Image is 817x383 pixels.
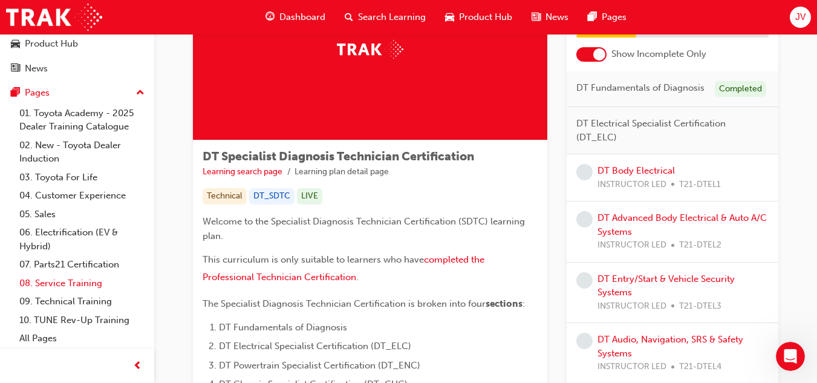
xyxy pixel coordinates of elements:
[602,10,627,24] span: Pages
[522,5,578,30] a: news-iconNews
[578,5,636,30] a: pages-iconPages
[203,166,282,177] a: Learning search page
[279,10,325,24] span: Dashboard
[679,360,721,374] span: T21-DTEL4
[219,341,411,352] span: DT Electrical Specialist Certification (DT_ELC)
[576,272,593,289] span: learningRecordVerb_NONE-icon
[25,62,48,76] div: News
[597,300,666,313] span: INSTRUCTOR LED
[597,212,767,237] a: DT Advanced Body Electrical & Auto A/C Systems
[133,359,142,374] span: prev-icon
[203,188,247,205] div: Technical
[576,117,759,144] span: DT Electrical Specialist Certification (DT_ELC)
[203,298,486,309] span: The Specialist Diagnosis Technician Certification is broken into four
[297,188,322,205] div: LIVE
[15,274,149,293] a: 08. Service Training
[532,10,541,25] span: news-icon
[445,10,454,25] span: car-icon
[597,360,666,374] span: INSTRUCTOR LED
[6,4,102,31] img: Trak
[5,33,149,55] a: Product Hub
[11,88,20,99] span: pages-icon
[15,205,149,224] a: 05. Sales
[203,216,527,241] span: Welcome to the Specialist Diagnosis Technician Certification (SDTC) learning plan.
[15,136,149,168] a: 02. New - Toyota Dealer Induction
[790,7,811,28] button: JV
[15,168,149,187] a: 03. Toyota For Life
[337,40,403,59] img: Trak
[611,47,706,61] span: Show Incomplete Only
[25,86,50,100] div: Pages
[15,329,149,348] a: All Pages
[576,211,593,228] span: learningRecordVerb_NONE-icon
[203,254,487,283] a: completed the Professional Technician Certification
[576,81,705,95] span: DT Fundamentals of Diagnosis
[203,254,424,265] span: This curriculum is only suitable to learners who have
[219,322,347,333] span: DT Fundamentals of Diagnosis
[597,273,735,298] a: DT Entry/Start & Vehicle Security Systems
[345,10,353,25] span: search-icon
[203,149,474,163] span: DT Specialist Diagnosis Technician Certification
[25,37,78,51] div: Product Hub
[136,85,145,101] span: up-icon
[795,10,806,24] span: JV
[15,292,149,311] a: 09. Technical Training
[15,186,149,205] a: 04. Customer Experience
[597,334,743,359] a: DT Audio, Navigation, SRS & Safety Systems
[11,39,20,50] span: car-icon
[597,178,666,192] span: INSTRUCTOR LED
[356,272,359,283] span: .
[545,10,568,24] span: News
[679,178,721,192] span: T21-DTEL1
[715,81,766,97] div: Completed
[11,64,20,74] span: news-icon
[588,10,597,25] span: pages-icon
[679,300,721,313] span: T21-DTEL3
[486,298,522,309] span: sections
[265,10,275,25] span: guage-icon
[249,188,295,205] div: DT_SDTC
[15,311,149,330] a: 10. TUNE Rev-Up Training
[15,223,149,255] a: 06. Electrification (EV & Hybrid)
[597,238,666,252] span: INSTRUCTOR LED
[5,82,149,104] button: Pages
[219,360,420,371] span: DT Powertrain Specialist Certification (DT_ENC)
[459,10,512,24] span: Product Hub
[435,5,522,30] a: car-iconProduct Hub
[597,165,675,176] a: DT Body Electrical
[295,165,389,179] li: Learning plan detail page
[358,10,426,24] span: Search Learning
[522,298,525,309] span: :
[776,342,805,371] iframe: Intercom live chat
[256,5,335,30] a: guage-iconDashboard
[576,333,593,349] span: learningRecordVerb_NONE-icon
[576,164,593,180] span: learningRecordVerb_NONE-icon
[15,255,149,274] a: 07. Parts21 Certification
[679,238,721,252] span: T21-DTEL2
[15,104,149,136] a: 01. Toyota Academy - 2025 Dealer Training Catalogue
[335,5,435,30] a: search-iconSearch Learning
[5,57,149,80] a: News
